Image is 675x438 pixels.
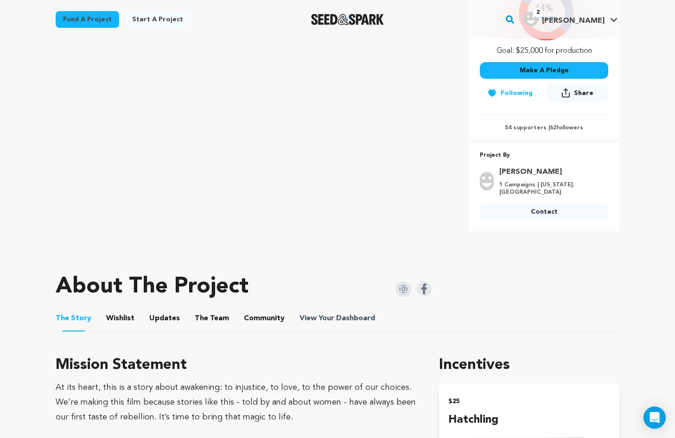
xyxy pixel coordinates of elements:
span: Dashboard [336,313,375,324]
span: [PERSON_NAME] [542,17,605,25]
a: Laura R.'s Profile [522,10,619,26]
button: Share [547,84,608,102]
span: Updates [149,313,180,324]
img: Seed&Spark Facebook Icon [417,281,432,296]
span: Laura R.'s Profile [522,10,619,29]
a: Seed&Spark Homepage [311,14,384,25]
img: Seed&Spark Instagram Icon [395,281,411,297]
span: Share [574,89,593,98]
img: user.png [523,12,538,26]
span: Team [195,313,229,324]
span: The [56,313,69,324]
span: Your [299,313,377,324]
span: The [195,313,208,324]
p: 1 Campaigns | [US_STATE], [GEOGRAPHIC_DATA] [499,181,603,196]
a: Start a project [125,11,191,28]
a: Goto Laura Ricci profile [499,166,603,178]
span: Story [56,313,91,324]
button: Make A Pledge [480,62,608,79]
img: Seed&Spark Logo Dark Mode [311,14,384,25]
h3: Mission Statement [56,354,417,376]
div: Laura R.'s Profile [523,12,605,26]
h2: $25 [448,395,610,408]
span: 62 [550,125,556,131]
span: Community [244,313,285,324]
span: Share [547,84,608,105]
img: user.png [480,172,494,190]
h1: Incentives [439,354,619,376]
p: Project By [480,150,608,161]
h4: Hatchling [448,412,610,428]
button: Following [480,85,540,102]
a: Contact [480,203,608,220]
div: At its heart, this is a story about awakening: to injustice, to love, to the power of our choices... [56,380,417,425]
a: Fund a project [56,11,119,28]
p: 54 supporters | followers [480,124,608,132]
div: Open Intercom Messenger [643,406,666,429]
span: Wishlist [106,313,134,324]
span: 2 [533,8,543,17]
h1: About The Project [56,276,248,298]
a: ViewYourDashboard [299,313,377,324]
